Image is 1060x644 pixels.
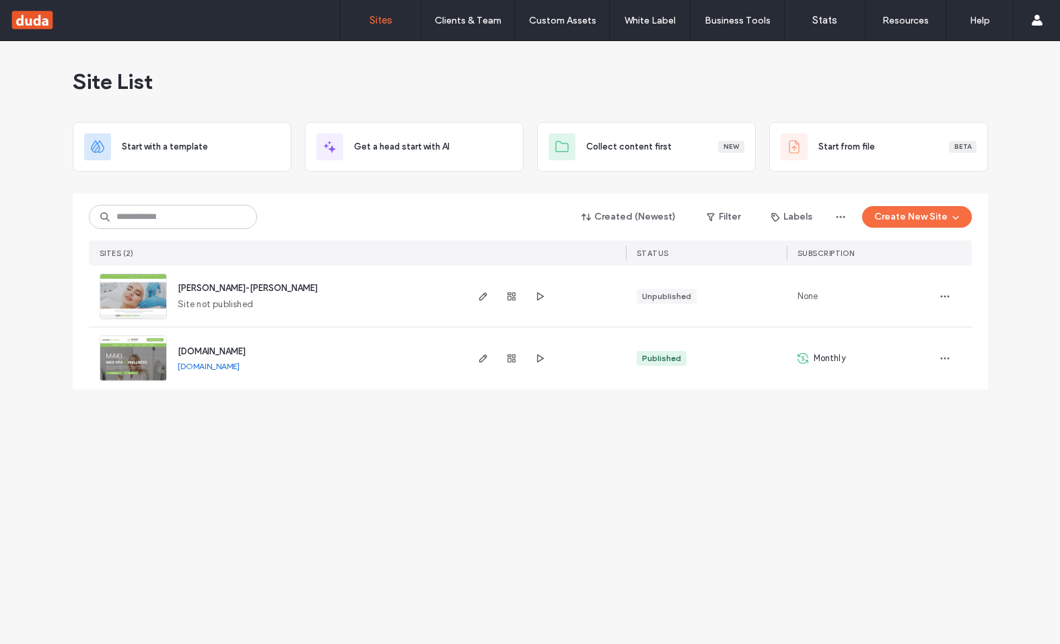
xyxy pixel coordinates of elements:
[718,141,744,153] div: New
[586,140,672,154] span: Collect content first
[798,249,855,258] span: SUBSCRIPTION
[693,206,754,228] button: Filter
[178,283,318,293] a: [PERSON_NAME]-[PERSON_NAME]
[625,15,676,26] label: White Label
[369,14,392,26] label: Sites
[705,15,771,26] label: Business Tools
[818,140,875,154] span: Start from file
[35,35,148,46] div: Domain: [DOMAIN_NAME]
[51,79,120,88] div: Domain Overview
[73,122,291,172] div: Start with a template
[814,352,846,365] span: Monthly
[73,68,153,95] span: Site List
[537,122,756,172] div: Collect content firstNew
[354,140,450,154] span: Get a head start with AI
[178,298,254,311] span: Site not published
[435,15,501,26] label: Clients & Team
[759,206,824,228] button: Labels
[100,249,134,258] span: SITES (2)
[529,15,596,26] label: Custom Assets
[305,122,524,172] div: Get a head start with AI
[36,78,47,89] img: tab_domain_overview_orange.svg
[949,141,977,153] div: Beta
[570,206,688,228] button: Created (Newest)
[134,78,145,89] img: tab_keywords_by_traffic_grey.svg
[642,352,681,364] div: Published
[22,22,32,32] img: logo_orange.svg
[122,140,208,154] span: Start with a template
[22,35,32,46] img: website_grey.svg
[642,290,691,302] div: Unpublished
[31,9,59,22] span: Help
[178,346,246,356] a: [DOMAIN_NAME]
[970,15,990,26] label: Help
[862,206,972,228] button: Create New Site
[637,249,669,258] span: STATUS
[882,15,929,26] label: Resources
[769,122,988,172] div: Start from fileBeta
[38,22,66,32] div: v 4.0.25
[178,361,240,371] a: [DOMAIN_NAME]
[798,290,818,303] span: None
[149,79,227,88] div: Keywords by Traffic
[812,14,837,26] label: Stats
